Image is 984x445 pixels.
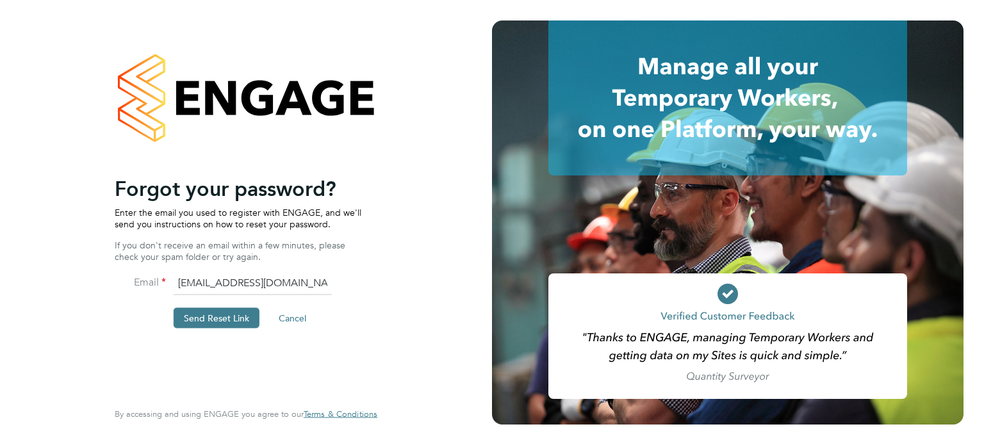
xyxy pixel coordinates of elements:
p: Enter the email you used to register with ENGAGE, and we'll send you instructions on how to reset... [115,206,365,229]
button: Send Reset Link [174,308,259,328]
label: Email [115,276,166,289]
button: Cancel [268,308,316,328]
input: Enter your work email... [174,272,332,295]
p: If you don't receive an email within a few minutes, please check your spam folder or try again. [115,239,365,262]
h2: Forgot your password? [115,175,365,201]
span: By accessing and using ENGAGE you agree to our [115,409,377,419]
a: Terms & Conditions [304,409,377,419]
